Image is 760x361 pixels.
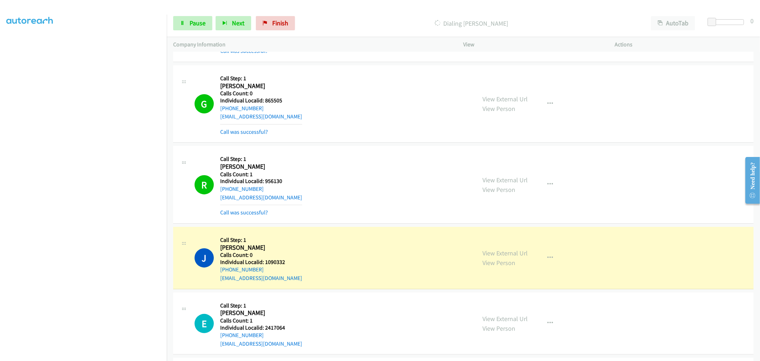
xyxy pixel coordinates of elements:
[483,315,528,323] a: View External Url
[220,75,302,82] h5: Call Step: 1
[740,152,760,209] iframe: Resource Center
[220,266,264,273] a: [PHONE_NUMBER]
[173,16,212,30] a: Pause
[483,249,528,257] a: View External Url
[195,314,214,333] div: The call is yet to be attempted
[256,16,295,30] a: Finish
[750,16,754,26] div: 0
[220,209,268,216] a: Call was successful?
[220,340,302,347] a: [EMAIL_ADDRESS][DOMAIN_NAME]
[195,94,214,113] h1: G
[220,82,288,90] h2: [PERSON_NAME]
[220,237,302,244] h5: Call Step: 1
[220,317,302,324] h5: Calls Count: 1
[711,19,744,25] div: Delay between calls (in seconds)
[6,21,167,360] iframe: Dialpad
[220,185,264,192] a: [PHONE_NUMBER]
[220,113,302,120] a: [EMAIL_ADDRESS][DOMAIN_NAME]
[232,19,244,27] span: Next
[220,309,288,317] h2: [PERSON_NAME]
[220,275,302,281] a: [EMAIL_ADDRESS][DOMAIN_NAME]
[195,248,214,268] h1: J
[483,176,528,184] a: View External Url
[483,324,516,332] a: View Person
[483,95,528,103] a: View External Url
[220,251,302,259] h5: Calls Count: 0
[220,178,302,185] h5: Individual Localid: 956130
[483,185,516,194] a: View Person
[220,332,264,339] a: [PHONE_NUMBER]
[173,40,451,49] p: Company Information
[220,324,302,331] h5: Individual Localid: 2417064
[220,156,302,163] h5: Call Step: 1
[464,40,602,49] p: View
[220,105,264,112] a: [PHONE_NUMBER]
[220,194,302,201] a: [EMAIL_ADDRESS][DOMAIN_NAME]
[195,175,214,194] h1: R
[220,97,302,104] h5: Individual Localid: 865505
[195,314,214,333] h1: E
[220,244,288,252] h2: [PERSON_NAME]
[305,19,638,28] p: Dialing [PERSON_NAME]
[483,105,516,113] a: View Person
[220,90,302,97] h5: Calls Count: 0
[220,302,302,309] h5: Call Step: 1
[272,19,288,27] span: Finish
[216,16,251,30] button: Next
[651,16,695,30] button: AutoTab
[220,259,302,266] h5: Individual Localid: 1090332
[615,40,754,49] p: Actions
[220,171,302,178] h5: Calls Count: 1
[220,163,288,171] h2: [PERSON_NAME]
[190,19,206,27] span: Pause
[220,128,268,135] a: Call was successful?
[483,259,516,267] a: View Person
